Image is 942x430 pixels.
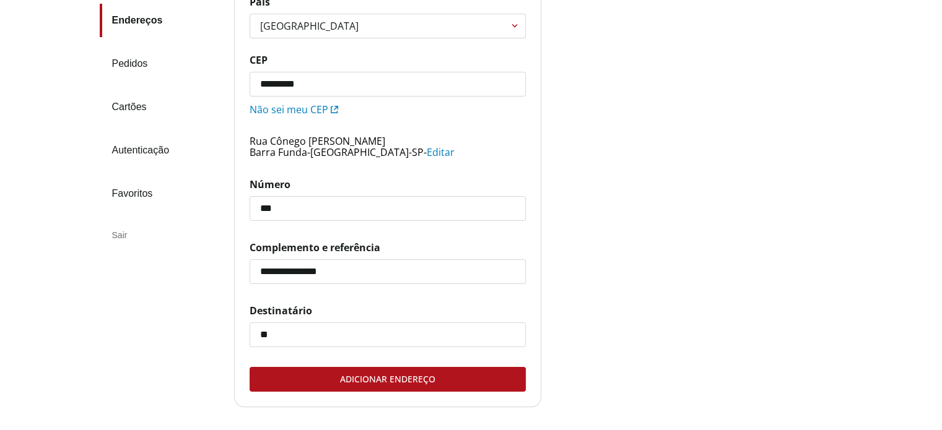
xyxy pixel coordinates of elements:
[250,145,307,159] span: Barra Funda
[250,367,526,392] button: Adicionar endereço
[100,47,224,80] a: Pedidos
[250,241,526,254] span: Complemento e referência
[250,197,525,220] input: Número
[424,145,427,159] span: -
[427,145,455,159] span: Editar
[250,260,525,283] input: Complemento e referência
[250,103,338,116] a: Não sei meu CEP
[100,134,224,167] a: Autenticação
[100,177,224,210] a: Favoritos
[250,178,526,191] span: Número
[412,145,424,159] span: SP
[310,145,409,159] span: [GEOGRAPHIC_DATA]
[250,304,526,317] span: Destinatário
[250,53,526,67] span: CEP
[100,90,224,124] a: Cartões
[307,145,310,159] span: -
[100,220,224,250] div: Sair
[250,368,525,391] div: Adicionar endereço
[100,4,224,37] a: Endereços
[250,72,525,96] input: CEP
[250,323,525,346] input: Destinatário
[250,134,385,148] span: Rua Cônego [PERSON_NAME]
[409,145,412,159] span: -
